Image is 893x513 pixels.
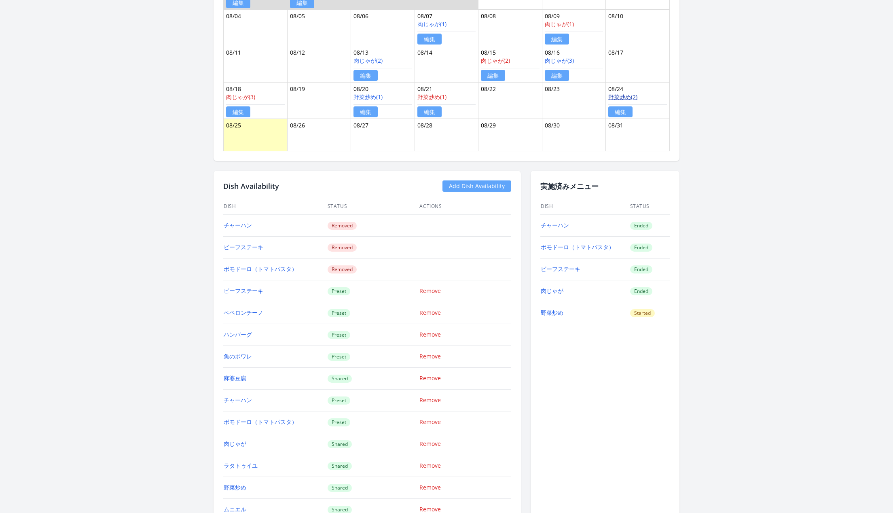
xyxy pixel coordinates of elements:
[478,9,542,46] td: 08/08
[419,396,441,404] a: Remove
[481,57,510,64] a: 肉じゃが(2)
[223,198,327,215] th: Dish
[630,244,652,252] span: Ended
[224,462,258,469] a: ラタトゥイユ
[541,287,563,295] a: 肉じゃが
[478,46,542,82] td: 08/15
[224,265,297,273] a: ポモドーロ（トマトパスタ）
[419,287,441,295] a: Remove
[328,462,352,470] span: Shared
[419,331,441,338] a: Remove
[478,119,542,151] td: 08/29
[542,9,606,46] td: 08/09
[415,119,478,151] td: 08/28
[353,70,378,81] a: 編集
[287,46,351,82] td: 08/12
[328,375,352,383] span: Shared
[630,222,652,230] span: Ended
[630,309,655,317] span: Started
[415,9,478,46] td: 08/07
[542,82,606,119] td: 08/23
[224,119,288,151] td: 08/25
[327,198,419,215] th: Status
[353,106,378,117] a: 編集
[606,46,670,82] td: 08/17
[287,82,351,119] td: 08/19
[608,93,637,101] a: 野菜炒め(2)
[224,352,252,360] a: 魚のポワレ
[545,34,569,45] a: 編集
[328,353,350,361] span: Preset
[328,244,357,252] span: Removed
[224,287,263,295] a: ビーフステーキ
[541,221,569,229] a: チャーハン
[224,221,252,229] a: チャーハン
[353,93,383,101] a: 野菜炒め(1)
[287,9,351,46] td: 08/05
[224,440,246,447] a: 肉じゃが
[351,119,415,151] td: 08/27
[545,70,569,81] a: 編集
[351,82,415,119] td: 08/20
[224,82,288,119] td: 08/18
[542,46,606,82] td: 08/16
[224,374,246,382] a: 麻婆豆腐
[224,9,288,46] td: 08/04
[328,222,357,230] span: Removed
[630,265,652,273] span: Ended
[415,46,478,82] td: 08/14
[606,82,670,119] td: 08/24
[224,483,246,491] a: 野菜炒め
[545,20,574,28] a: 肉じゃが(1)
[442,180,511,192] a: Add Dish Availability
[353,57,383,64] a: 肉じゃが(2)
[630,198,670,215] th: Status
[224,396,252,404] a: チャーハン
[419,418,441,426] a: Remove
[328,484,352,492] span: Shared
[545,57,574,64] a: 肉じゃが(3)
[328,309,350,317] span: Preset
[419,505,441,513] a: Remove
[540,198,630,215] th: Dish
[419,352,441,360] a: Remove
[224,243,263,251] a: ビーフステーキ
[417,106,442,117] a: 編集
[417,34,442,45] a: 編集
[224,309,263,316] a: ペペロンチーノ
[630,287,652,295] span: Ended
[419,462,441,469] a: Remove
[417,20,446,28] a: 肉じゃが(1)
[419,483,441,491] a: Remove
[328,440,352,448] span: Shared
[419,309,441,316] a: Remove
[540,180,670,192] h2: 実施済みメニュー
[224,418,297,426] a: ポモドーロ（トマトパスタ）
[419,440,441,447] a: Remove
[541,243,614,251] a: ポモドーロ（トマトパスタ）
[224,505,246,513] a: ムニエル
[606,119,670,151] td: 08/31
[287,119,351,151] td: 08/26
[351,9,415,46] td: 08/06
[328,396,350,405] span: Preset
[226,106,250,117] a: 編集
[224,331,252,338] a: ハンバーグ
[606,9,670,46] td: 08/10
[328,331,350,339] span: Preset
[542,119,606,151] td: 08/30
[478,82,542,119] td: 08/22
[328,418,350,426] span: Preset
[608,106,633,117] a: 編集
[481,70,505,81] a: 編集
[223,180,279,192] h2: Dish Availability
[226,93,255,101] a: 肉じゃが(3)
[351,46,415,82] td: 08/13
[417,93,446,101] a: 野菜炒め(1)
[541,309,563,316] a: 野菜炒め
[419,374,441,382] a: Remove
[415,82,478,119] td: 08/21
[541,265,580,273] a: ビーフステーキ
[419,198,511,215] th: Actions
[224,46,288,82] td: 08/11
